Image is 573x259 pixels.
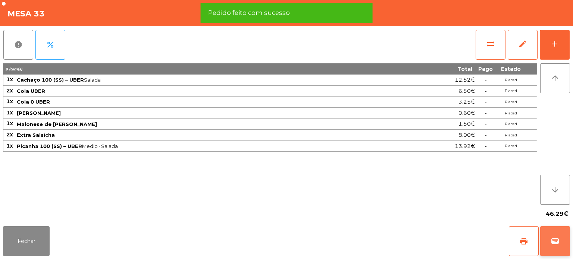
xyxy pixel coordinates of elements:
span: Salada [17,77,397,83]
i: arrow_downward [551,185,560,194]
span: 1x [6,76,13,83]
span: Maionese de [PERSON_NAME] [17,121,97,127]
span: - [485,76,487,83]
span: 1x [6,142,13,149]
button: arrow_downward [540,175,570,205]
td: Placed [496,130,526,141]
th: Estado [496,63,526,75]
button: edit [508,30,538,60]
button: report [3,30,33,60]
span: wallet [551,237,560,246]
th: Pago [475,63,496,75]
button: wallet [540,226,570,256]
span: 1.50€ [458,119,475,129]
td: Placed [496,108,526,119]
span: 46.29€ [546,208,569,219]
span: 1x [6,109,13,116]
span: edit [518,40,527,48]
span: 8.00€ [458,130,475,140]
h4: Mesa 33 [7,8,45,19]
span: 2x [6,131,13,138]
span: sync_alt [486,40,495,48]
span: report [14,40,23,49]
td: Placed [496,86,526,97]
span: Cachaço 100 (SS) – UBER [17,77,84,83]
button: add [540,30,570,60]
button: sync_alt [476,30,505,60]
td: Placed [496,119,526,130]
span: 2x [6,87,13,94]
span: Pedido feito com sucesso [208,8,290,18]
span: 13.92€ [455,141,475,151]
div: add [550,40,559,48]
span: 6.50€ [458,86,475,96]
span: Cola UBER [17,88,45,94]
button: Fechar [3,226,50,256]
span: 9 item(s) [5,67,22,72]
th: Total [398,63,475,75]
span: percent [46,40,55,49]
span: Cola 0 UBER [17,99,50,105]
span: Medio · Salada [17,143,397,149]
span: 3.25€ [458,97,475,107]
span: Extra Salsicha [17,132,55,138]
button: percent [35,30,65,60]
span: - [485,110,487,116]
td: Placed [496,97,526,108]
span: - [485,132,487,138]
span: Picanha 100 (SS) – UBER [17,143,82,149]
td: Placed [496,75,526,86]
span: - [485,88,487,94]
button: print [509,226,539,256]
span: [PERSON_NAME] [17,110,61,116]
i: arrow_upward [551,74,560,83]
span: 12.52€ [455,75,475,85]
span: 0.60€ [458,108,475,118]
span: - [485,120,487,127]
button: arrow_upward [540,63,570,93]
span: - [485,98,487,105]
span: - [485,143,487,149]
span: print [519,237,528,246]
td: Placed [496,141,526,152]
span: 1x [6,120,13,127]
span: 1x [6,98,13,105]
